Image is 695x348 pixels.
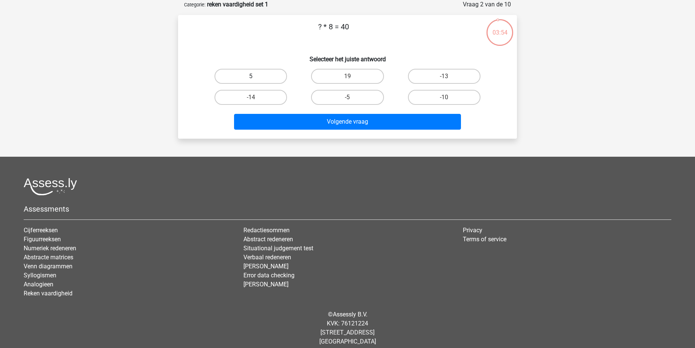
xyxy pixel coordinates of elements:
label: -14 [215,90,287,105]
a: Cijferreeksen [24,227,58,234]
a: [PERSON_NAME] [243,281,289,288]
div: 03:54 [486,18,514,37]
a: Venn diagrammen [24,263,73,270]
a: Reken vaardigheid [24,290,73,297]
strong: reken vaardigheid set 1 [207,1,268,8]
a: Numeriek redeneren [24,245,76,252]
img: Assessly logo [24,178,77,195]
a: Syllogismen [24,272,56,279]
a: Privacy [463,227,482,234]
a: Verbaal redeneren [243,254,291,261]
label: -13 [408,69,480,84]
h6: Selecteer het juiste antwoord [190,50,505,63]
a: Redactiesommen [243,227,290,234]
a: Abstract redeneren [243,236,293,243]
a: Terms of service [463,236,506,243]
a: Analogieen [24,281,53,288]
button: Volgende vraag [234,114,461,130]
label: -10 [408,90,480,105]
a: Figuurreeksen [24,236,61,243]
label: 5 [215,69,287,84]
small: Categorie: [184,2,205,8]
a: [PERSON_NAME] [243,263,289,270]
label: -5 [311,90,384,105]
a: Assessly B.V. [333,311,367,318]
a: Abstracte matrices [24,254,73,261]
label: 19 [311,69,384,84]
a: Error data checking [243,272,295,279]
a: Situational judgement test [243,245,313,252]
p: ? * 8 = 40 [190,21,477,44]
h5: Assessments [24,204,671,213]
